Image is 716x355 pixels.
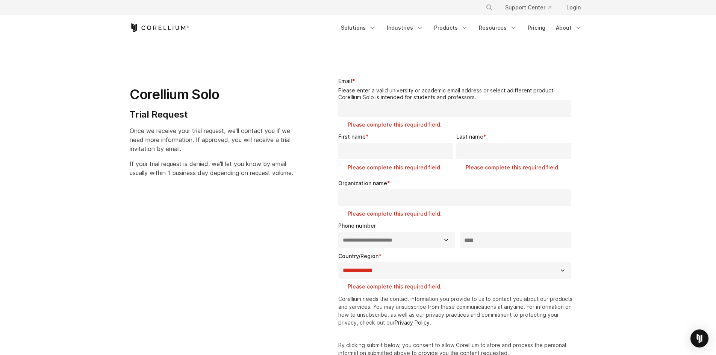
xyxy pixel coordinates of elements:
span: Country/Region [338,253,378,259]
span: Organization name [338,180,387,186]
span: Phone number [338,222,376,229]
a: About [551,21,587,35]
label: Please complete this required field. [348,210,575,218]
div: Navigation Menu [336,21,587,35]
legend: Please enter a valid university or academic email address or select a . Corellium Solo is intende... [338,87,575,100]
span: Email [338,78,352,84]
a: different product [510,87,553,94]
a: Login [560,1,587,14]
a: Resources [474,21,522,35]
label: Please complete this required field. [348,121,575,128]
label: Please complete this required field. [466,164,574,171]
a: Privacy Policy [395,319,430,326]
div: Open Intercom Messenger [690,329,708,347]
span: Once we receive your trial request, we'll contact you if we need more information. If approved, y... [130,127,291,153]
p: Corellium needs the contact information you provide to us to contact you about our products and s... [338,295,575,326]
button: Search [483,1,496,14]
div: Navigation Menu [477,1,587,14]
span: If your trial request is denied, we'll let you know by email usually within 1 business day depend... [130,160,293,177]
span: First name [338,133,366,140]
label: Please complete this required field. [348,283,575,290]
a: Pricing [523,21,550,35]
a: Support Center [499,1,557,14]
h1: Corellium Solo [130,86,293,103]
a: Corellium Home [130,23,189,32]
h4: Trial Request [130,109,293,120]
a: Products [430,21,473,35]
a: Solutions [336,21,381,35]
a: Industries [382,21,428,35]
label: Please complete this required field. [348,164,456,171]
span: Last name [456,133,483,140]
